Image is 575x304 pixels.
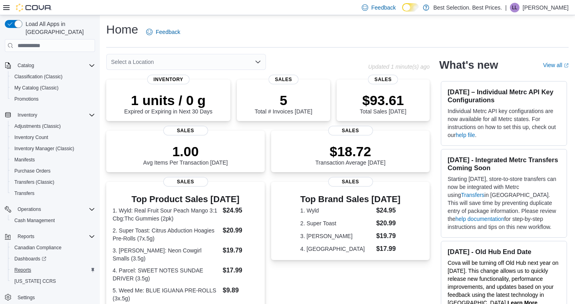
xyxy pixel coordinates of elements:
[11,133,52,142] a: Inventory Count
[14,61,95,70] span: Catalog
[448,156,560,172] h3: [DATE] - Integrated Metrc Transfers Coming Soon
[113,266,220,282] dt: 4. Parcel: SWEET NOTES SUNDAE DRIVER (3.5g)
[564,63,569,68] svg: External link
[376,244,401,254] dd: $17.99
[18,62,34,69] span: Catalog
[156,28,180,36] span: Feedback
[300,195,401,204] h3: Top Brand Sales [DATE]
[223,286,258,295] dd: $9.89
[8,121,98,132] button: Adjustments (Classic)
[14,205,95,214] span: Operations
[113,246,220,262] dt: 3. [PERSON_NAME]: Neon Cowgirl Smalls (3.5g)
[315,143,386,166] div: Transaction Average [DATE]
[14,145,74,152] span: Inventory Manager (Classic)
[14,123,61,129] span: Adjustments (Classic)
[11,265,95,275] span: Reports
[300,232,373,240] dt: 3. [PERSON_NAME]
[8,154,98,165] button: Manifests
[2,204,98,215] button: Operations
[8,165,98,177] button: Purchase Orders
[143,143,228,166] div: Avg Items Per Transaction [DATE]
[14,157,35,163] span: Manifests
[11,144,77,153] a: Inventory Manager (Classic)
[106,22,138,38] h1: Home
[113,286,220,302] dt: 5. Weed Me: BLUE IGUANA PRE-ROLLS (3x.5g)
[433,3,502,12] p: Best Selection. Best Prices.
[124,92,212,115] div: Expired or Expiring in Next 30 Days
[2,60,98,71] button: Catalog
[11,276,59,286] a: [US_STATE] CCRS
[368,64,430,70] p: Updated 1 minute(s) ago
[14,292,95,302] span: Settings
[456,132,475,138] a: help file
[163,126,208,135] span: Sales
[11,189,38,198] a: Transfers
[113,195,258,204] h3: Top Product Sales [DATE]
[14,256,46,262] span: Dashboards
[223,206,258,215] dd: $24.95
[14,96,39,102] span: Promotions
[300,219,373,227] dt: 2. Super Toast
[505,3,507,12] p: |
[300,207,373,215] dt: 1. Wyld
[368,75,398,84] span: Sales
[8,82,98,93] button: My Catalog (Classic)
[14,74,63,80] span: Classification (Classic)
[14,293,38,302] a: Settings
[14,278,56,284] span: [US_STATE] CCRS
[14,168,51,174] span: Purchase Orders
[11,133,95,142] span: Inventory Count
[448,248,560,256] h3: [DATE] - Old Hub End Date
[360,92,406,115] div: Total Sales [DATE]
[11,83,95,93] span: My Catalog (Classic)
[11,254,50,264] a: Dashboards
[448,107,560,139] p: Individual Metrc API key configurations are now available for all Metrc states. For instructions ...
[300,245,373,253] dt: 4. [GEOGRAPHIC_DATA]
[143,143,228,159] p: 1.00
[8,188,98,199] button: Transfers
[8,215,98,226] button: Cash Management
[8,177,98,188] button: Transfers (Classic)
[255,59,261,65] button: Open list of options
[14,205,44,214] button: Operations
[8,242,98,253] button: Canadian Compliance
[11,243,95,252] span: Canadian Compliance
[14,85,59,91] span: My Catalog (Classic)
[14,232,38,241] button: Reports
[11,83,62,93] a: My Catalog (Classic)
[255,92,312,108] p: 5
[360,92,406,108] p: $93.61
[439,59,498,72] h2: What's new
[8,93,98,105] button: Promotions
[2,292,98,303] button: Settings
[223,226,258,235] dd: $20.99
[8,253,98,264] a: Dashboards
[8,143,98,154] button: Inventory Manager (Classic)
[18,294,35,301] span: Settings
[376,231,401,241] dd: $19.79
[143,24,183,40] a: Feedback
[147,75,190,84] span: Inventory
[11,121,64,131] a: Adjustments (Classic)
[11,155,95,165] span: Manifests
[18,233,34,240] span: Reports
[14,190,34,197] span: Transfers
[18,112,37,118] span: Inventory
[8,132,98,143] button: Inventory Count
[11,121,95,131] span: Adjustments (Classic)
[448,88,560,104] h3: [DATE] – Individual Metrc API Key Configurations
[376,219,401,228] dd: $20.99
[11,276,95,286] span: Washington CCRS
[512,3,517,12] span: LL
[328,177,373,187] span: Sales
[14,110,40,120] button: Inventory
[402,3,419,12] input: Dark Mode
[11,166,95,176] span: Purchase Orders
[461,192,484,198] a: Transfers
[11,265,34,275] a: Reports
[113,227,220,242] dt: 2. Super Toast: Citrus Abduction Hoagies Pre-Rolls (7x.5g)
[11,254,95,264] span: Dashboards
[14,267,31,273] span: Reports
[14,61,37,70] button: Catalog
